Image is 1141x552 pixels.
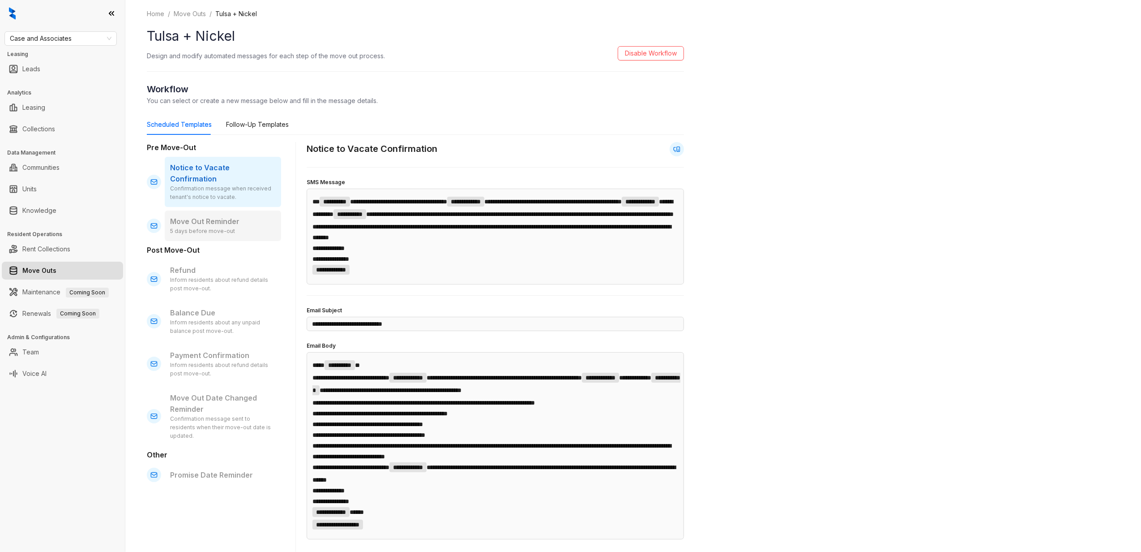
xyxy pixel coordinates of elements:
[2,343,123,361] li: Team
[165,387,281,446] div: Move Out Date Changed Reminder
[307,142,437,156] h2: Notice to Vacate Confirmation
[226,120,289,129] div: Follow-Up Templates
[625,48,677,58] span: Disable Workflow
[170,216,276,227] p: Move Out Reminder
[7,50,125,58] h3: Leasing
[165,211,281,241] div: Move Out Reminder
[165,259,281,298] div: Refund
[165,302,281,341] div: Balance Due
[165,345,281,384] div: Payment Confirmation
[147,51,385,60] p: Design and modify automated messages for each step of the move out process.
[22,99,45,116] a: Leasing
[147,120,212,129] div: Scheduled Templates
[22,343,39,361] a: Team
[22,365,47,383] a: Voice AI
[170,307,276,319] p: Balance Due
[2,120,123,138] li: Collections
[2,99,123,116] li: Leasing
[307,306,684,315] h4: Email Subject
[147,245,281,256] h3: Post Move-Out
[168,9,170,19] li: /
[170,470,276,481] p: Promise Date Reminder
[170,265,276,276] p: Refund
[618,46,684,60] button: Disable Workflow
[7,89,125,97] h3: Analytics
[22,305,99,323] a: RenewalsComing Soon
[22,159,60,177] a: Communities
[170,319,276,336] div: Inform residents about any unpaid balance post move-out.
[2,283,123,301] li: Maintenance
[147,449,281,461] h3: Other
[165,157,281,207] div: Notice to Vacate Confirmation
[2,305,123,323] li: Renewals
[2,262,123,280] li: Move Outs
[10,32,111,45] span: Case and Associates
[307,178,684,187] h4: SMS Message
[215,9,257,19] li: Tulsa + Nickel
[307,342,684,350] h4: Email Body
[22,180,37,198] a: Units
[7,230,125,238] h3: Resident Operations
[172,9,208,19] a: Move Outs
[170,415,276,440] div: Confirmation message sent to residents when their move-out date is updated.
[170,361,276,378] div: Inform residents about refund details post move-out.
[209,9,212,19] li: /
[22,202,56,220] a: Knowledge
[2,60,123,78] li: Leads
[170,392,276,415] p: Move Out Date Changed Reminder
[170,276,276,293] div: Inform residents about refund details post move-out.
[170,227,276,236] div: 5 days before move-out
[2,180,123,198] li: Units
[66,288,109,298] span: Coming Soon
[2,202,123,220] li: Knowledge
[56,309,99,319] span: Coming Soon
[147,96,684,105] p: You can select or create a new message below and fill in the message details.
[170,162,276,185] p: Notice to Vacate Confirmation
[7,333,125,341] h3: Admin & Configurations
[22,262,56,280] a: Move Outs
[2,240,123,258] li: Rent Collections
[145,9,166,19] a: Home
[2,365,123,383] li: Voice AI
[7,149,125,157] h3: Data Management
[170,185,276,202] div: Confirmation message when received tenant's notice to vacate.
[170,350,276,361] p: Payment Confirmation
[165,464,281,486] div: Promise Date Reminder
[2,159,123,177] li: Communities
[22,240,70,258] a: Rent Collections
[22,60,40,78] a: Leads
[147,142,281,153] h3: Pre Move-Out
[9,7,16,20] img: logo
[147,82,684,96] h2: Workflow
[22,120,55,138] a: Collections
[147,26,684,46] h1: Tulsa + Nickel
